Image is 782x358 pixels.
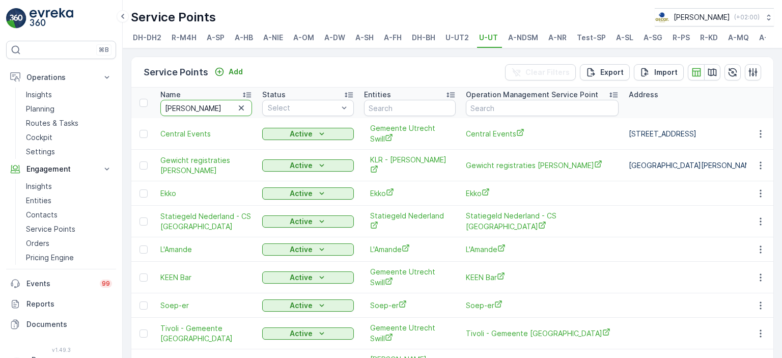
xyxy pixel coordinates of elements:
[290,129,313,139] p: Active
[22,236,116,251] a: Orders
[466,90,598,100] p: Operation Management Service Point
[355,33,374,43] span: A-SH
[235,33,253,43] span: A-HB
[30,8,73,29] img: logo_light-DOdMpM7g.png
[508,33,538,43] span: A-NDSM
[160,244,252,255] a: L'Amande
[479,33,498,43] span: U-UT
[466,160,619,171] span: Gewicht registraties [PERSON_NAME]
[160,272,252,283] a: KEEN Bar
[160,211,252,232] span: Statiegeld Nederland - CS [GEOGRAPHIC_DATA]
[22,102,116,116] a: Planning
[26,90,52,100] p: Insights
[466,328,619,339] a: Tivoli - Gemeente Utrecht
[26,164,96,174] p: Engagement
[262,159,354,172] button: Active
[6,159,116,179] button: Engagement
[290,300,313,311] p: Active
[139,217,148,226] div: Toggle Row Selected
[262,90,286,100] p: Status
[370,300,450,311] a: Soep-er
[466,128,619,139] span: Central Events
[210,66,247,78] button: Add
[26,72,96,82] p: Operations
[139,130,148,138] div: Toggle Row Selected
[700,33,718,43] span: R-KD
[160,188,252,199] a: Ekko
[263,33,283,43] span: A-NIE
[26,196,51,206] p: Entities
[262,327,354,340] button: Active
[505,64,576,80] button: Clear Filters
[466,188,619,199] a: Ekko
[290,188,313,199] p: Active
[144,65,208,79] p: Service Points
[22,145,116,159] a: Settings
[728,33,749,43] span: A-MQ
[139,301,148,310] div: Toggle Row Selected
[370,188,450,199] span: Ekko
[759,33,778,43] span: A-OS
[262,187,354,200] button: Active
[26,279,94,289] p: Events
[131,9,216,25] p: Service Points
[580,64,630,80] button: Export
[466,272,619,283] a: KEEN Bar
[26,210,58,220] p: Contacts
[160,155,252,176] span: Gewicht registraties [PERSON_NAME]
[139,273,148,282] div: Toggle Row Selected
[370,155,450,176] a: KLR - Klepierre
[364,100,456,116] input: Search
[262,271,354,284] button: Active
[6,8,26,29] img: logo
[370,244,450,255] span: L'Amande
[160,100,252,116] input: Search
[6,314,116,335] a: Documents
[262,243,354,256] button: Active
[6,273,116,294] a: Events99
[674,12,730,22] p: [PERSON_NAME]
[600,67,624,77] p: Export
[139,329,148,338] div: Toggle Row Selected
[26,224,75,234] p: Service Points
[384,33,402,43] span: A-FH
[577,33,606,43] span: Test-SP
[466,300,619,311] a: Soep-er
[22,179,116,194] a: Insights
[139,245,148,254] div: Toggle Row Selected
[6,294,116,314] a: Reports
[525,67,570,77] p: Clear Filters
[634,64,684,80] button: Import
[207,33,225,43] span: A-SP
[445,33,469,43] span: U-UT2
[629,90,658,100] p: Address
[466,211,619,232] span: Statiegeld Nederland - CS [GEOGRAPHIC_DATA]
[290,216,313,227] p: Active
[466,328,619,339] span: Tivoli - Gemeente [GEOGRAPHIC_DATA]
[160,300,252,311] a: Soep-er
[370,123,450,144] a: Gemeente Utrecht Swill
[6,67,116,88] button: Operations
[160,129,252,139] a: Central Events
[466,244,619,255] a: L'Amande
[268,103,338,113] p: Select
[364,90,391,100] p: Entities
[160,211,252,232] a: Statiegeld Nederland - CS Utrecht
[370,267,450,288] a: Gemeente Utrecht Swill
[102,280,110,288] p: 99
[290,244,313,255] p: Active
[734,13,760,21] p: ( +02:00 )
[290,328,313,339] p: Active
[160,323,252,344] span: Tivoli - Gemeente [GEOGRAPHIC_DATA]
[172,33,197,43] span: R-M4H
[22,194,116,208] a: Entities
[262,299,354,312] button: Active
[26,104,54,114] p: Planning
[22,116,116,130] a: Routes & Tasks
